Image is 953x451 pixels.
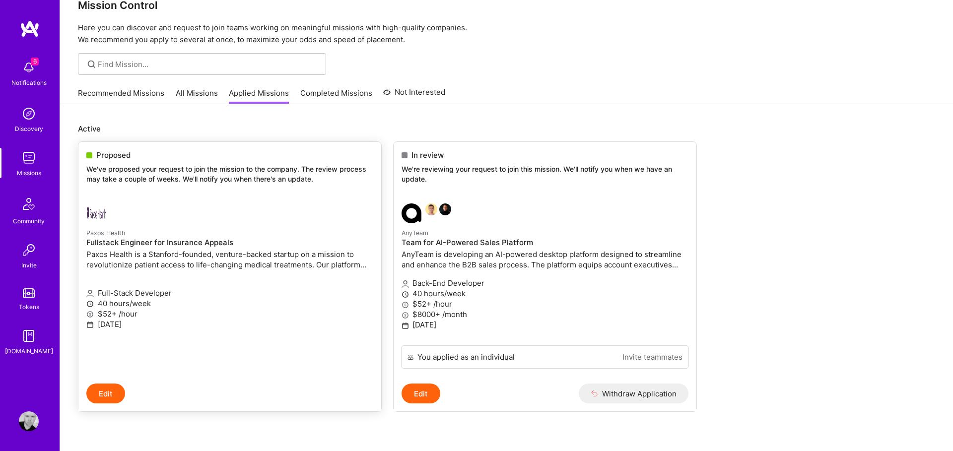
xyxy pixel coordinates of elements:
div: Missions [17,168,41,178]
a: Completed Missions [300,88,372,104]
div: Tokens [19,302,39,312]
div: Invite [21,260,37,270]
div: Discovery [15,124,43,134]
a: All Missions [176,88,218,104]
img: discovery [19,104,39,124]
p: [DATE] [86,319,373,329]
h4: Team for AI-Powered Sales Platform [402,238,688,247]
a: Recommended Missions [78,88,164,104]
i: icon Clock [86,300,94,308]
img: Invite [19,240,39,260]
img: logo [20,20,40,38]
h4: Fullstack Engineer for Insurance Appeals [86,238,373,247]
small: Paxos Health [86,229,125,237]
span: 6 [31,58,39,65]
p: Full-Stack Developer [86,288,373,298]
button: Edit [86,384,125,403]
small: AnyTeam [402,229,428,237]
img: Paxos Health company logo [86,203,106,223]
p: We're reviewing your request to join this mission. We'll notify you when we have an update. [402,164,688,184]
p: [DATE] [402,320,688,330]
p: AnyTeam is developing an AI-powered desktop platform designed to streamline and enhance the B2B s... [402,249,688,270]
img: AnyTeam company logo [402,203,421,223]
i: icon Calendar [402,322,409,329]
p: We've proposed your request to join the mission to the company. The review process may take a cou... [86,164,373,184]
i: icon Calendar [86,321,94,328]
a: User Avatar [16,411,41,431]
p: 40 hours/week [86,298,373,309]
a: Not Interested [383,86,445,104]
input: Find Mission... [98,59,319,69]
img: Souvik Basu [425,203,437,215]
a: Applied Missions [229,88,289,104]
img: tokens [23,288,35,298]
p: 40 hours/week [402,288,688,299]
div: You applied as an individual [417,352,515,362]
i: icon MoneyGray [86,311,94,318]
p: $52+ /hour [402,299,688,309]
button: Withdraw Application [579,384,688,403]
span: In review [411,150,444,160]
p: Here you can discover and request to join teams working on meaningful missions with high-quality ... [78,22,935,46]
i: icon MoneyGray [402,301,409,309]
p: $52+ /hour [86,309,373,319]
div: Notifications [11,77,47,88]
img: User Avatar [19,411,39,431]
img: Community [17,192,41,216]
div: [DOMAIN_NAME] [5,346,53,356]
img: guide book [19,326,39,346]
p: Back-End Developer [402,278,688,288]
button: Edit [402,384,440,403]
i: icon Applicant [402,280,409,288]
img: teamwork [19,148,39,168]
i: icon Applicant [86,290,94,297]
p: Paxos Health is a Stanford-founded, venture-backed startup on a mission to revolutionize patient ... [86,249,373,270]
a: AnyTeam company logoSouvik BasuJames TouheyAnyTeamTeam for AI-Powered Sales PlatformAnyTeam is de... [394,195,696,345]
i: icon SearchGrey [86,59,97,70]
i: icon MoneyGray [402,312,409,319]
img: bell [19,58,39,77]
a: Paxos Health company logoPaxos HealthFullstack Engineer for Insurance AppealsPaxos Health is a St... [78,195,381,384]
div: Community [13,216,45,226]
img: James Touhey [439,203,451,215]
span: Proposed [96,150,131,160]
a: Invite teammates [622,352,682,362]
p: Active [78,124,935,134]
i: icon Clock [402,291,409,298]
p: $8000+ /month [402,309,688,320]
